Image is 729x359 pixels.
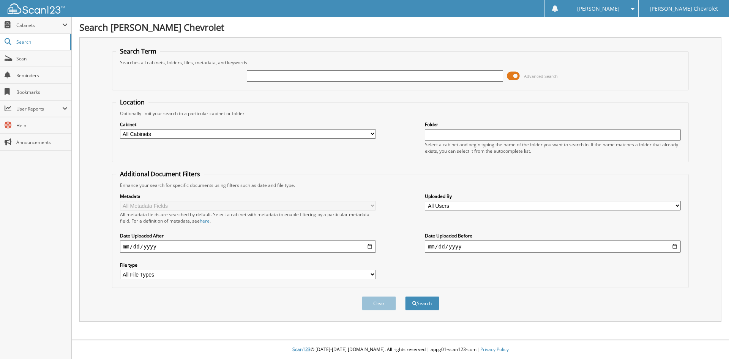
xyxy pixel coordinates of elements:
[425,232,681,239] label: Date Uploaded Before
[425,240,681,253] input: end
[116,182,685,188] div: Enhance your search for specific documents using filters such as date and file type.
[16,122,68,129] span: Help
[120,211,376,224] div: All metadata fields are searched by default. Select a cabinet with metadata to enable filtering b...
[16,139,68,145] span: Announcements
[16,39,66,45] span: Search
[120,121,376,128] label: Cabinet
[16,55,68,62] span: Scan
[120,240,376,253] input: start
[480,346,509,353] a: Privacy Policy
[16,72,68,79] span: Reminders
[650,6,718,11] span: [PERSON_NAME] Chevrolet
[120,262,376,268] label: File type
[292,346,311,353] span: Scan123
[120,232,376,239] label: Date Uploaded After
[72,340,729,359] div: © [DATE]-[DATE] [DOMAIN_NAME]. All rights reserved | appg01-scan123-com |
[16,89,68,95] span: Bookmarks
[405,296,439,310] button: Search
[691,323,729,359] iframe: Chat Widget
[79,21,721,33] h1: Search [PERSON_NAME] Chevrolet
[577,6,620,11] span: [PERSON_NAME]
[116,98,148,106] legend: Location
[116,110,685,117] div: Optionally limit your search to a particular cabinet or folder
[116,47,160,55] legend: Search Term
[16,22,62,28] span: Cabinets
[8,3,65,14] img: scan123-logo-white.svg
[524,73,558,79] span: Advanced Search
[116,170,204,178] legend: Additional Document Filters
[362,296,396,310] button: Clear
[116,59,685,66] div: Searches all cabinets, folders, files, metadata, and keywords
[16,106,62,112] span: User Reports
[425,121,681,128] label: Folder
[425,141,681,154] div: Select a cabinet and begin typing the name of the folder you want to search in. If the name match...
[120,193,376,199] label: Metadata
[425,193,681,199] label: Uploaded By
[200,218,210,224] a: here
